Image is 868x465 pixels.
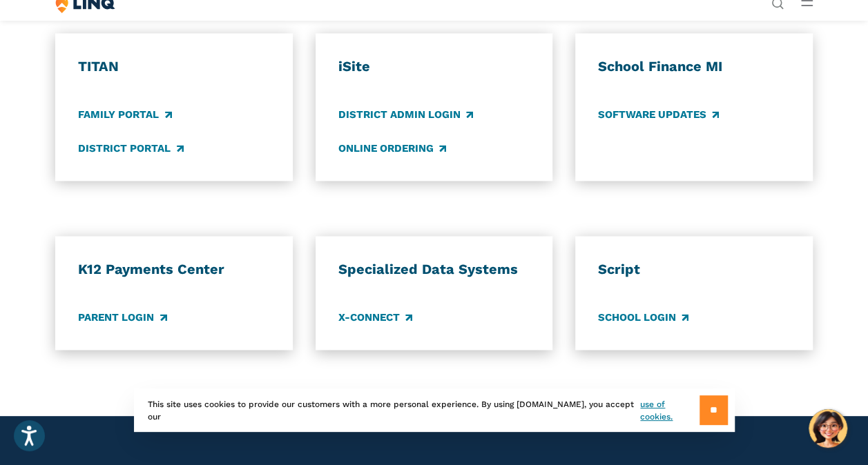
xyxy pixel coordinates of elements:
[809,409,847,448] button: Hello, have a question? Let’s chat.
[78,107,171,122] a: Family Portal
[338,107,473,122] a: District Admin Login
[640,398,699,423] a: use of cookies.
[598,107,719,122] a: Software Updates
[78,141,183,156] a: District Portal
[78,310,166,325] a: Parent Login
[78,58,270,76] h3: TITAN
[338,58,530,76] h3: iSite
[338,141,446,156] a: Online Ordering
[598,261,790,279] h3: Script
[598,58,790,76] h3: School Finance MI
[598,310,688,325] a: School Login
[78,261,270,279] h3: K12 Payments Center
[338,261,530,279] h3: Specialized Data Systems
[134,388,735,432] div: This site uses cookies to provide our customers with a more personal experience. By using [DOMAIN...
[338,310,412,325] a: X-Connect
